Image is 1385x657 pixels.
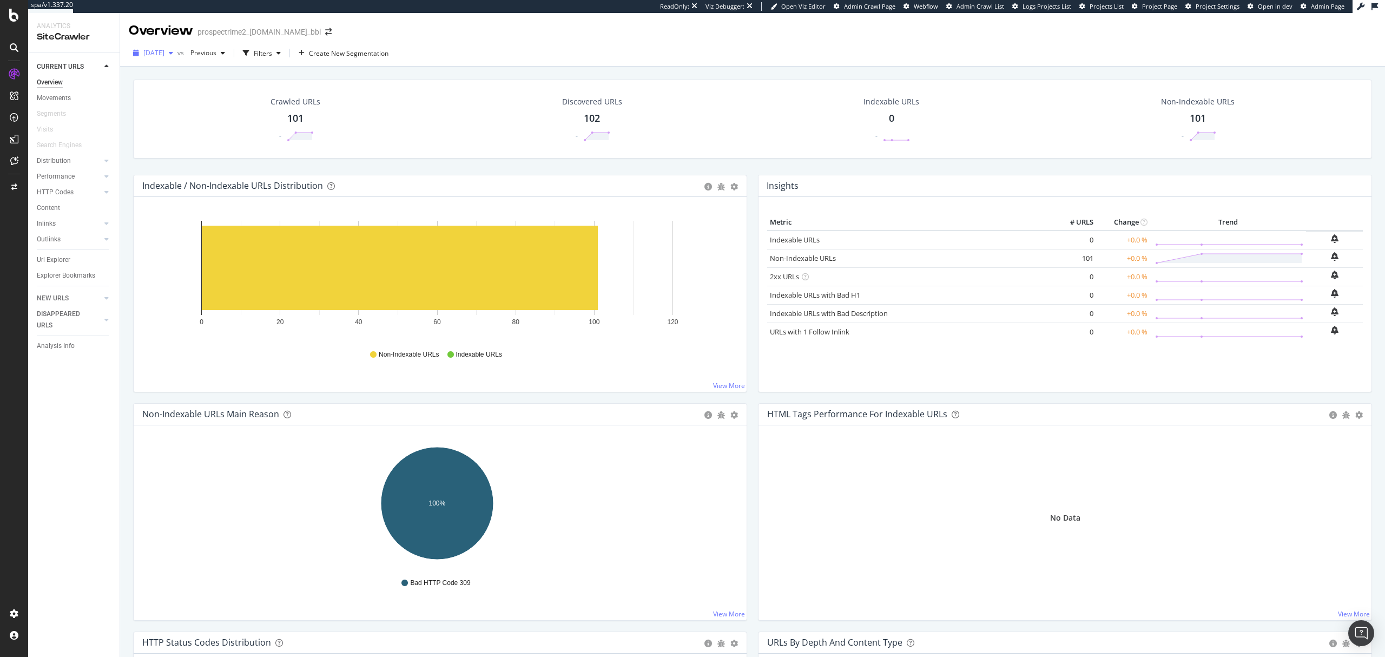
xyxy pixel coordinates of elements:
div: - [1182,132,1184,141]
th: # URLS [1053,214,1096,231]
div: circle-info [704,411,712,419]
div: gear [1355,411,1363,419]
div: Overview [129,22,193,40]
div: circle-info [1329,411,1337,419]
div: SiteCrawler [37,31,111,43]
button: [DATE] [129,44,177,62]
div: bell-plus [1331,307,1338,316]
a: HTTP Codes [37,187,101,198]
td: +0.0 % [1096,323,1150,341]
div: circle-info [704,183,712,190]
td: +0.0 % [1096,304,1150,323]
td: 0 [1053,286,1096,304]
a: View More [713,609,745,619]
div: ReadOnly: [660,2,689,11]
a: Project Page [1132,2,1177,11]
a: Indexable URLs [770,235,820,245]
div: - [279,132,281,141]
a: Performance [37,171,101,182]
text: 60 [433,318,441,326]
a: NEW URLS [37,293,101,304]
div: Analysis Info [37,340,75,352]
div: Non-Indexable URLs Main Reason [142,409,279,419]
a: Indexable URLs with Bad H1 [770,290,860,300]
a: Movements [37,93,112,104]
div: Crawled URLs [271,96,320,107]
a: Non-Indexable URLs [770,253,836,263]
th: Metric [767,214,1053,231]
div: 0 [889,111,894,126]
div: Movements [37,93,71,104]
a: Url Explorer [37,254,112,266]
div: Explorer Bookmarks [37,270,95,281]
a: CURRENT URLS [37,61,101,73]
td: 101 [1053,249,1096,267]
div: CURRENT URLS [37,61,84,73]
div: Indexable URLs [863,96,919,107]
svg: A chart. [142,214,732,340]
div: No Data [1050,513,1080,523]
button: Filters [239,44,285,62]
a: Analysis Info [37,340,112,352]
div: bell-plus [1331,271,1338,279]
a: Admin Crawl Page [834,2,895,11]
div: Segments [37,108,66,120]
span: Indexable URLs [456,350,502,359]
div: HTTP Codes [37,187,74,198]
span: vs [177,48,186,57]
span: Project Settings [1196,2,1239,10]
a: Distribution [37,155,101,167]
div: Outlinks [37,234,61,245]
td: 0 [1053,304,1096,323]
span: Webflow [914,2,938,10]
a: Indexable URLs with Bad Description [770,308,888,318]
td: +0.0 % [1096,267,1150,286]
div: gear [730,411,738,419]
div: bell-plus [1331,234,1338,243]
a: Search Engines [37,140,93,151]
a: Projects List [1079,2,1124,11]
div: URLs by Depth and Content Type [767,637,902,648]
td: +0.0 % [1096,249,1150,267]
svg: A chart. [142,443,732,568]
span: 2025 Sep. 10th [143,48,164,57]
div: Url Explorer [37,254,70,266]
div: 101 [1190,111,1206,126]
a: Project Settings [1185,2,1239,11]
button: Previous [186,44,229,62]
text: 120 [667,318,678,326]
button: Create New Segmentation [294,44,393,62]
div: bell-plus [1331,326,1338,334]
a: Open Viz Editor [770,2,826,11]
div: circle-info [704,640,712,647]
div: bug [1342,640,1350,647]
div: Viz Debugger: [705,2,744,11]
a: Visits [37,124,64,135]
div: bug [717,640,725,647]
div: prospectrime2_[DOMAIN_NAME]_bbl [197,27,321,37]
a: View More [713,381,745,390]
a: Inlinks [37,218,101,229]
div: bug [717,411,725,419]
span: Admin Page [1311,2,1344,10]
div: Visits [37,124,53,135]
text: 100 [589,318,599,326]
div: HTTP Status Codes Distribution [142,637,271,648]
div: 102 [584,111,600,126]
span: Logs Projects List [1023,2,1071,10]
a: DISAPPEARED URLS [37,308,101,331]
span: Admin Crawl List [957,2,1004,10]
a: 2xx URLs [770,272,799,281]
a: Explorer Bookmarks [37,270,112,281]
div: bug [717,183,725,190]
div: bug [1342,411,1350,419]
a: View More [1338,609,1370,619]
div: bell-plus [1331,252,1338,261]
a: Overview [37,77,112,88]
div: Filters [254,49,272,58]
th: Change [1096,214,1150,231]
div: - [576,132,578,141]
a: Outlinks [37,234,101,245]
a: Admin Page [1301,2,1344,11]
